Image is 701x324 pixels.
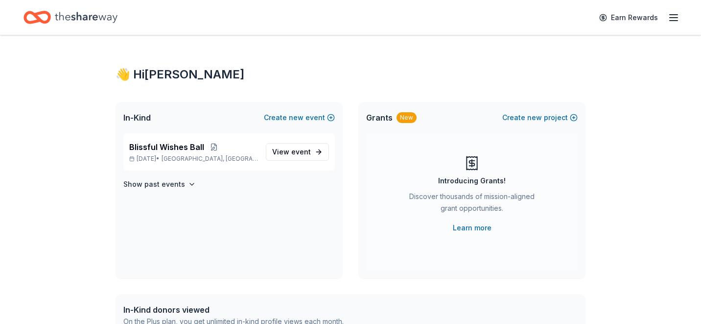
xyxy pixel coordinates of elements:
div: Discover thousands of mission-aligned grant opportunities. [405,191,538,218]
button: Createnewevent [264,112,335,124]
span: View [272,146,311,158]
a: Earn Rewards [593,9,664,26]
span: new [289,112,304,124]
a: View event [266,143,329,161]
button: Createnewproject [502,112,578,124]
div: In-Kind donors viewed [123,304,344,316]
button: Show past events [123,178,196,190]
a: Learn more [453,222,491,234]
h4: Show past events [123,178,185,190]
div: Introducing Grants! [438,175,506,187]
span: [GEOGRAPHIC_DATA], [GEOGRAPHIC_DATA] [162,155,258,163]
span: Grants [366,112,393,124]
span: event [291,148,311,156]
div: 👋 Hi [PERSON_NAME] [116,67,585,82]
span: In-Kind [123,112,151,124]
p: [DATE] • [129,155,258,163]
a: Home [23,6,117,29]
div: New [397,112,417,123]
span: new [527,112,542,124]
span: Blissful Wishes Ball [129,141,204,153]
